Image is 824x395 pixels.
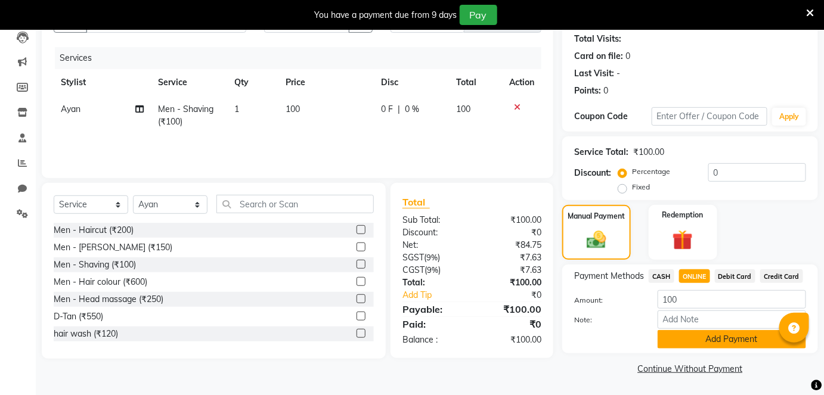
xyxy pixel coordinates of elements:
div: Total: [394,276,472,289]
div: Last Visit: [574,67,614,80]
span: ONLINE [679,269,710,283]
span: 0 % [405,103,419,116]
div: 0 [625,50,630,63]
th: Price [278,69,374,96]
div: ( ) [394,251,472,264]
th: Disc [374,69,449,96]
a: Add Tip [394,289,485,301]
div: Men - Head massage (₹250) [54,293,163,306]
div: Points: [574,85,601,97]
div: ₹100.00 [472,276,550,289]
label: Manual Payment [568,211,625,222]
button: Add Payment [658,330,806,349]
button: Apply [772,108,806,126]
span: 1 [235,104,240,114]
span: 0 F [381,103,393,116]
div: Card on file: [574,50,623,63]
th: Total [450,69,502,96]
span: Men - Shaving (₹100) [158,104,213,127]
div: ( ) [394,264,472,276]
div: Men - Haircut (₹200) [54,224,134,237]
label: Amount: [565,295,649,306]
span: Ayan [61,104,80,114]
img: _cash.svg [581,229,612,251]
span: Debit Card [715,269,756,283]
span: CGST [402,265,425,275]
label: Percentage [632,166,670,177]
span: 100 [457,104,471,114]
img: _gift.svg [666,228,699,253]
label: Note: [565,315,649,325]
div: Payable: [394,302,472,316]
label: Redemption [662,210,704,220]
div: ₹7.63 [472,251,550,264]
div: Net: [394,239,472,251]
th: Service [151,69,228,96]
div: ₹0 [472,226,550,239]
div: Total Visits: [574,33,621,45]
div: hair wash (₹120) [54,328,118,340]
input: Enter Offer / Coupon Code [652,107,768,126]
th: Qty [228,69,279,96]
span: Credit Card [760,269,803,283]
input: Add Note [658,310,806,329]
div: 0 [603,85,608,97]
span: CASH [649,269,674,283]
div: ₹7.63 [472,264,550,276]
div: ₹0 [485,289,550,301]
div: ₹84.75 [472,239,550,251]
div: Men - Shaving (₹100) [54,259,136,271]
div: Discount: [394,226,472,239]
div: Coupon Code [574,110,652,123]
span: Total [402,196,430,209]
span: | [398,103,400,116]
div: - [617,67,620,80]
div: ₹100.00 [633,146,664,158]
span: SGST [402,252,424,263]
div: Paid: [394,317,472,331]
div: D-Tan (₹550) [54,310,103,323]
span: 100 [286,104,300,114]
input: Search or Scan [216,195,374,213]
span: Payment Methods [574,270,644,282]
span: 9% [427,265,438,275]
div: Services [55,47,550,69]
div: Balance : [394,334,472,346]
div: You have a payment due from 9 days [315,9,457,21]
button: Pay [460,5,497,25]
th: Stylist [54,69,151,96]
div: Men - [PERSON_NAME] (₹150) [54,241,172,254]
div: Sub Total: [394,214,472,226]
div: Service Total: [574,146,628,158]
th: Action [502,69,541,96]
span: 9% [426,253,438,262]
div: ₹100.00 [472,214,550,226]
div: Discount: [574,167,611,179]
a: Continue Without Payment [565,363,816,375]
label: Fixed [632,182,650,192]
div: ₹100.00 [472,302,550,316]
div: Men - Hair colour (₹600) [54,276,147,288]
div: ₹0 [472,317,550,331]
input: Amount [658,290,806,309]
div: ₹100.00 [472,334,550,346]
